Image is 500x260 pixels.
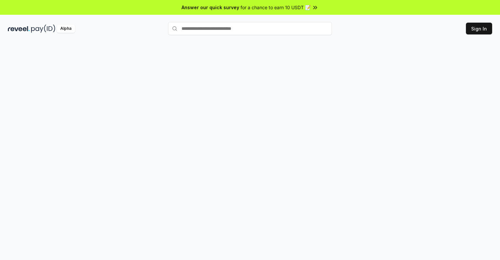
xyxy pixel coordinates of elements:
[8,25,30,33] img: reveel_dark
[466,23,492,34] button: Sign In
[57,25,75,33] div: Alpha
[31,25,55,33] img: pay_id
[240,4,311,11] span: for a chance to earn 10 USDT 📝
[182,4,239,11] span: Answer our quick survey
